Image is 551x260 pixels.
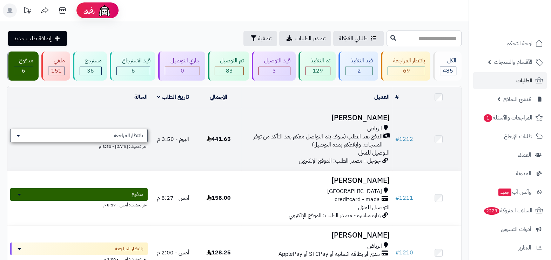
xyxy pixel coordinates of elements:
[345,67,372,75] div: 2
[484,114,492,122] span: 1
[484,207,500,215] span: 2223
[473,146,547,163] a: العملاء
[395,135,413,143] a: #1212
[305,67,330,75] div: 129
[48,67,64,75] div: 151
[388,57,425,65] div: بانتظار المراجعة
[313,67,323,75] span: 129
[244,114,390,122] h3: [PERSON_NAME]
[473,128,547,145] a: طلبات الإرجاع
[395,93,399,101] a: #
[114,132,143,139] span: بانتظار المراجعة
[395,194,413,202] a: #1211
[19,4,36,19] a: تحديثات المنصة
[395,248,399,257] span: #
[289,211,381,220] span: زيارة مباشرة - مصدر الطلب: الموقع الإلكتروني
[215,57,244,65] div: تم التوصيل
[157,248,189,257] span: أمس - 2:00 م
[207,135,231,143] span: 441.65
[80,57,102,65] div: مسترجع
[440,57,456,65] div: الكل
[339,34,368,43] span: طلباتي المُوكلة
[165,57,200,65] div: جاري التوصيل
[258,34,271,43] span: تصفية
[165,67,199,75] div: 0
[132,191,143,198] span: مدفوع
[10,201,148,208] div: اخر تحديث: أمس - 8:27 م
[10,142,148,150] div: اخر تحديث: [DATE] - 3:50 م
[8,31,67,46] a: إضافة طلب جديد
[516,76,532,85] span: الطلبات
[244,177,390,185] h3: [PERSON_NAME]
[279,31,331,46] a: تصدير الطلبات
[80,67,101,75] div: 36
[207,52,250,81] a: تم التوصيل 83
[327,187,382,196] span: [GEOGRAPHIC_DATA]
[157,93,189,101] a: تاريخ الطلب
[432,52,463,81] a: الكل485
[157,135,189,143] span: اليوم - 3:50 م
[367,242,382,250] span: الرياض
[243,31,277,46] button: تصفية
[14,57,33,65] div: مدفوع
[87,67,94,75] span: 36
[117,67,150,75] div: 6
[210,93,227,101] a: الإجمالي
[22,67,25,75] span: 6
[498,187,531,197] span: وآتس آب
[83,6,95,15] span: رفيق
[337,52,379,81] a: قيد التنفيذ 2
[72,52,108,81] a: مسترجع 36
[157,52,206,81] a: جاري التوصيل 0
[395,248,413,257] a: #1210
[207,194,231,202] span: 158.00
[98,4,112,18] img: ai-face.png
[226,67,233,75] span: 83
[134,93,148,101] a: الحالة
[345,57,373,65] div: قيد التنفيذ
[504,131,532,141] span: طلبات الإرجاع
[273,67,276,75] span: 3
[259,67,290,75] div: 3
[518,150,531,160] span: العملاء
[357,67,361,75] span: 2
[181,67,184,75] span: 0
[518,243,531,253] span: التقارير
[305,57,330,65] div: تم التنفيذ
[494,57,532,67] span: الأقسام والمنتجات
[278,250,380,258] span: مدى أو بطاقة ائتمانية أو STCPay أو ApplePay
[473,184,547,200] a: وآتس آبجديد
[299,157,381,165] span: جوجل - مصدر الطلب: الموقع الإلكتروني
[516,169,531,178] span: المدونة
[473,221,547,238] a: أدوات التسويق
[443,67,453,75] span: 485
[506,39,532,48] span: لوحة التحكم
[395,135,399,143] span: #
[503,5,544,20] img: logo-2.png
[395,194,399,202] span: #
[244,133,383,149] span: الدفع بعد الطلب (سوف يتم التواصل معكم بعد التأكد من توفر المنتجات, وابلاغكم بمدة التوصيل)
[132,67,135,75] span: 6
[14,67,33,75] div: 6
[157,194,189,202] span: أمس - 8:27 م
[483,113,532,123] span: المراجعات والأسئلة
[335,196,380,204] span: creditcard - mada
[297,52,337,81] a: تم التنفيذ 129
[388,67,424,75] div: 69
[374,93,390,101] a: العميل
[333,31,384,46] a: طلباتي المُوكلة
[258,57,290,65] div: قيد التوصيل
[379,52,431,81] a: بانتظار المراجعة 69
[358,149,390,157] span: التوصيل للمنزل
[14,34,52,43] span: إضافة طلب جديد
[498,189,511,196] span: جديد
[51,67,62,75] span: 151
[48,57,65,65] div: ملغي
[473,239,547,256] a: التقارير
[215,67,243,75] div: 83
[40,52,71,81] a: ملغي 151
[473,165,547,182] a: المدونة
[108,52,157,81] a: قيد الاسترجاع 6
[473,202,547,219] a: السلات المتروكة2223
[6,52,40,81] a: مدفوع 6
